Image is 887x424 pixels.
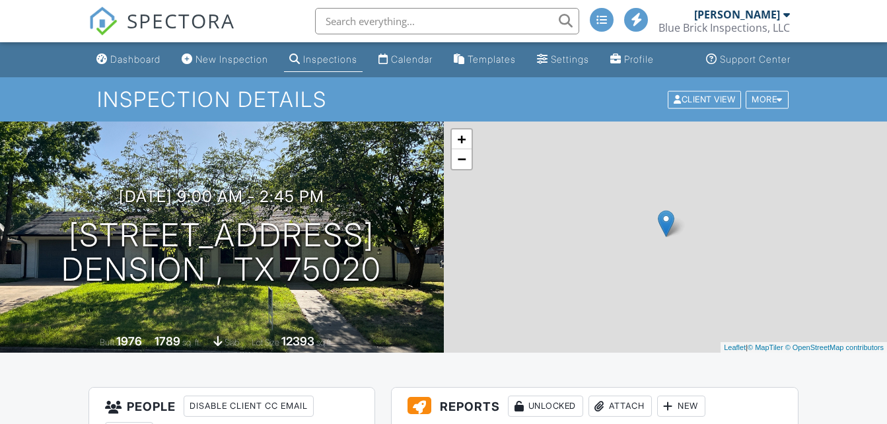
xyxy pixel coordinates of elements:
[116,334,142,348] div: 1976
[225,337,239,347] span: slab
[452,129,472,149] a: Zoom in
[785,343,884,351] a: © OpenStreetMap contributors
[724,343,746,351] a: Leaflet
[176,48,273,72] a: New Inspection
[468,53,516,65] div: Templates
[155,334,180,348] div: 1789
[588,396,652,417] div: Attach
[748,343,783,351] a: © MapTiler
[315,8,579,34] input: Search everything...
[127,7,235,34] span: SPECTORA
[195,53,268,65] div: New Inspection
[668,90,741,108] div: Client View
[91,48,166,72] a: Dashboard
[694,8,780,21] div: [PERSON_NAME]
[658,21,790,34] div: Blue Brick Inspections, LLC
[746,90,789,108] div: More
[448,48,521,72] a: Templates
[89,18,235,46] a: SPECTORA
[701,48,796,72] a: Support Center
[184,396,314,417] div: Disable Client CC Email
[721,342,887,353] div: |
[110,53,160,65] div: Dashboard
[624,53,654,65] div: Profile
[666,94,744,104] a: Client View
[303,53,357,65] div: Inspections
[551,53,589,65] div: Settings
[532,48,594,72] a: Settings
[284,48,363,72] a: Inspections
[316,337,333,347] span: sq.ft.
[97,88,790,111] h1: Inspection Details
[720,53,791,65] div: Support Center
[119,188,324,205] h3: [DATE] 9:00 am - 2:45 pm
[657,396,705,417] div: New
[452,149,472,169] a: Zoom out
[252,337,279,347] span: Lot Size
[89,7,118,36] img: The Best Home Inspection Software - Spectora
[508,396,583,417] div: Unlocked
[281,334,314,348] div: 12393
[182,337,201,347] span: sq. ft.
[373,48,438,72] a: Calendar
[391,53,433,65] div: Calendar
[61,218,382,288] h1: [STREET_ADDRESS] Dension , TX 75020
[100,337,114,347] span: Built
[605,48,659,72] a: Profile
